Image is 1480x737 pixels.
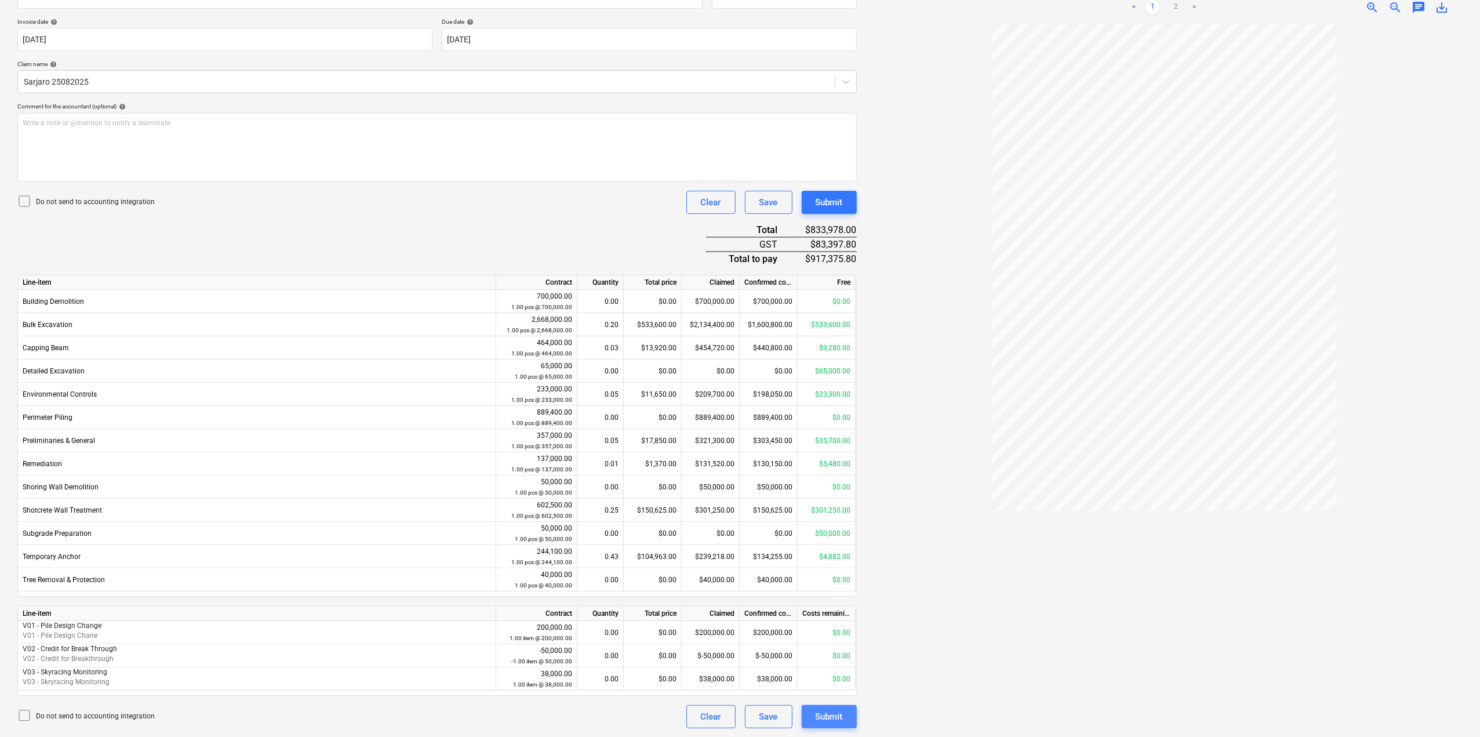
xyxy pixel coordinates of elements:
[682,475,740,499] div: $50,000.00
[23,367,85,375] span: Detailed Excavation
[759,195,778,210] div: Save
[798,360,856,383] div: $65,000.00
[23,460,62,468] span: Remediation
[501,669,572,690] div: 38,000.00
[501,477,572,498] div: 50,000.00
[740,290,798,313] div: $700,000.00
[682,644,740,667] div: $-50,000.00
[507,327,572,333] small: 1.00 pcs @ 2,668,000.00
[577,545,624,568] div: 0.43
[17,103,857,110] div: Comment for the accountant (optional)
[682,522,740,545] div: $0.00
[23,678,110,686] span: V03 - Skryracing Monitoring
[624,475,682,499] div: $0.00
[496,607,577,621] div: Contract
[501,337,572,359] div: 464,000.00
[740,429,798,452] div: $303,450.00
[740,275,798,290] div: Confirmed costs
[624,607,682,621] div: Total price
[511,658,572,665] small: -1.00 item @ 50,000.00
[510,635,572,641] small: 1.00 item @ 200,000.00
[23,344,69,352] span: Capping Beam
[624,360,682,383] div: $0.00
[17,60,857,68] div: Claim name
[36,197,155,207] p: Do not send to accounting integration
[682,313,740,336] div: $2,134,400.00
[577,452,624,475] div: 0.01
[464,19,474,26] span: help
[577,360,624,383] div: 0.00
[759,709,778,724] div: Save
[798,568,856,591] div: $0.00
[577,275,624,290] div: Quantity
[515,489,572,496] small: 1.00 pcs @ 50,000.00
[624,313,682,336] div: $533,600.00
[511,513,572,519] small: 1.00 pcs @ 602,500.00
[501,291,572,313] div: 700,000.00
[577,568,624,591] div: 0.00
[798,667,856,691] div: $0.00
[624,275,682,290] div: Total price
[501,645,572,667] div: -50,000.00
[682,275,740,290] div: Claimed
[23,645,117,653] span: V02 - Credit for Break Through
[798,290,856,313] div: $0.00
[740,667,798,691] div: $38,000.00
[686,191,736,214] button: Clear
[1365,1,1379,14] span: zoom_in
[682,607,740,621] div: Claimed
[740,499,798,522] div: $150,625.00
[740,522,798,545] div: $0.00
[745,191,792,214] button: Save
[577,644,624,667] div: 0.00
[624,383,682,406] div: $11,650.00
[745,705,792,728] button: Save
[624,429,682,452] div: $17,850.00
[23,622,101,630] span: V01 - Pile Design Change
[577,499,624,522] div: 0.25
[798,275,856,290] div: Free
[511,443,572,449] small: 1.00 pcs @ 357,000.00
[740,621,798,644] div: $200,000.00
[48,19,57,26] span: help
[624,644,682,667] div: $0.00
[501,407,572,429] div: 889,400.00
[23,506,102,514] span: Shotcrete Wall Treatment
[797,252,857,266] div: $917,375.80
[23,413,72,422] span: Perimeter Piling
[513,681,572,688] small: 1.00 item @ 38,000.00
[798,336,856,360] div: $9,280.00
[511,420,572,426] small: 1.00 pcs @ 889,400.00
[798,429,856,452] div: $35,700.00
[511,466,572,473] small: 1.00 pcs @ 137,000.00
[798,452,856,475] div: $5,480.00
[740,360,798,383] div: $0.00
[1127,1,1141,14] a: Previous page
[577,313,624,336] div: 0.20
[816,195,843,210] div: Submit
[501,453,572,475] div: 137,000.00
[117,103,126,110] span: help
[798,475,856,499] div: $0.00
[682,499,740,522] div: $301,250.00
[797,223,857,237] div: $833,978.00
[797,237,857,252] div: $83,397.80
[740,406,798,429] div: $889,400.00
[36,711,155,721] p: Do not send to accounting integration
[442,28,857,51] input: Due date not specified
[624,621,682,644] div: $0.00
[1146,1,1159,14] a: Page 1 is your current page
[23,655,114,663] span: V02 - Credit for Breakthrough
[511,559,572,565] small: 1.00 pcs @ 244,100.00
[682,545,740,568] div: $239,218.00
[798,522,856,545] div: $50,000.00
[740,568,798,591] div: $40,000.00
[701,195,721,210] div: Clear
[798,644,856,667] div: $0.00
[682,429,740,452] div: $321,300.00
[23,390,97,398] span: Environmental Controls
[23,668,107,676] span: V03 - Skyracing Monitoring
[496,275,577,290] div: Contract
[577,406,624,429] div: 0.00
[1187,1,1201,14] a: Next page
